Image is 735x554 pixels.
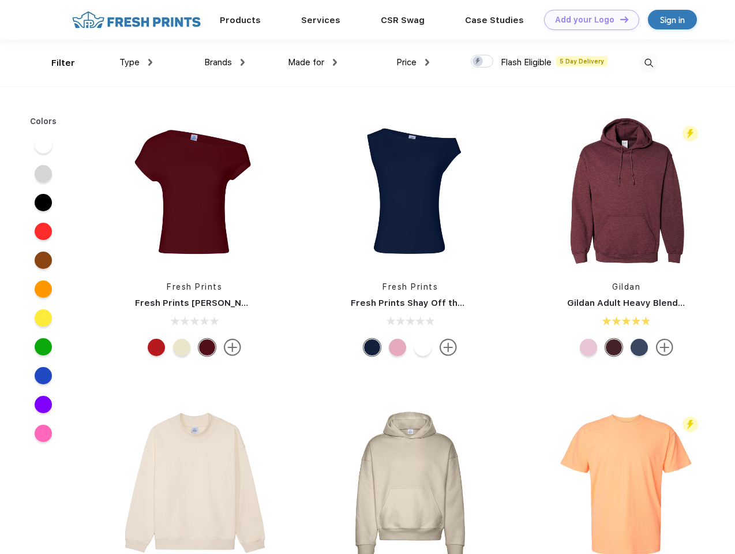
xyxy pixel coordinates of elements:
div: Sign in [660,13,685,27]
img: dropdown.png [333,59,337,66]
img: func=resize&h=266 [333,116,487,269]
img: dropdown.png [241,59,245,66]
span: Made for [288,57,324,68]
img: func=resize&h=266 [550,116,703,269]
a: Fresh Prints [382,282,438,291]
a: Fresh Prints Shay Off the Shoulder Tank [351,298,528,308]
a: Services [301,15,340,25]
span: 5 Day Delivery [556,56,607,66]
span: Flash Eligible [501,57,552,68]
a: Fresh Prints [PERSON_NAME] Off the Shoulder Top [135,298,359,308]
div: White [414,339,432,356]
span: Brands [204,57,232,68]
img: more.svg [224,339,241,356]
div: Yellow [173,339,190,356]
img: flash_active_toggle.svg [682,417,698,432]
div: Indigo Blue [631,339,648,356]
img: fo%20logo%202.webp [69,10,204,30]
a: CSR Swag [381,15,425,25]
span: Type [119,57,140,68]
div: Burgundy [198,339,216,356]
a: Products [220,15,261,25]
div: Colors [21,115,66,128]
div: Add your Logo [555,15,614,25]
img: flash_active_toggle.svg [682,126,698,141]
div: Crimson [148,339,165,356]
a: Fresh Prints [167,282,222,291]
img: DT [620,16,628,23]
a: Sign in [648,10,697,29]
a: Gildan [612,282,640,291]
div: Ht Sp Drk Maroon [605,339,622,356]
div: Filter [51,57,75,70]
span: Price [396,57,417,68]
div: Light Pink [389,339,406,356]
div: Navy [363,339,381,356]
img: dropdown.png [148,59,152,66]
img: more.svg [440,339,457,356]
img: desktop_search.svg [639,54,658,73]
img: dropdown.png [425,59,429,66]
div: Light Pink [580,339,597,356]
img: more.svg [656,339,673,356]
img: func=resize&h=266 [118,116,271,269]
